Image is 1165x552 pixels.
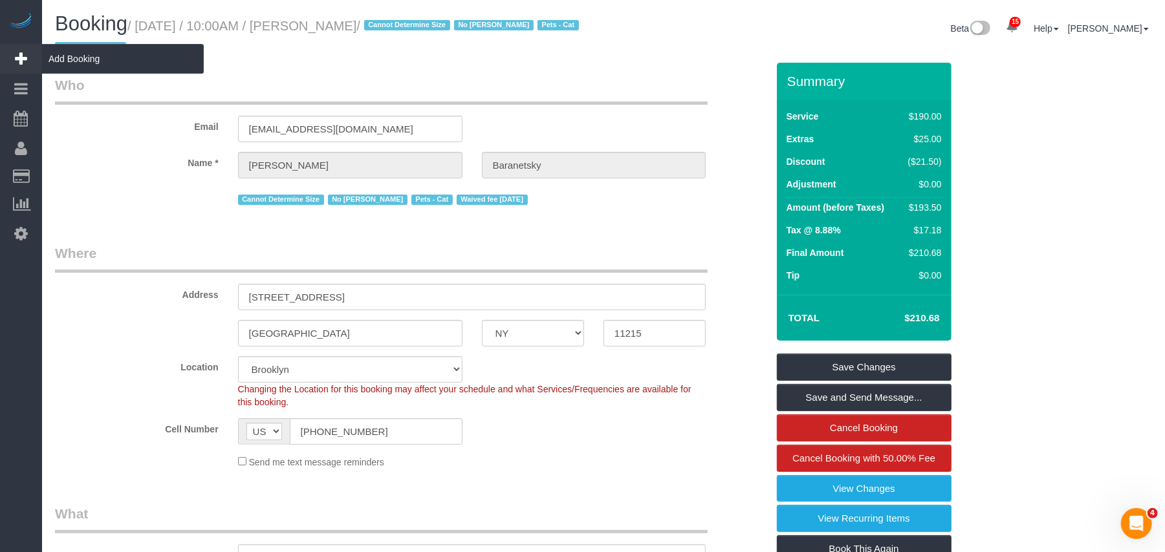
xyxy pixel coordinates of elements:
span: Waived fee [DATE] [55,42,126,52]
span: Add Booking [42,44,204,74]
span: Changing the Location for this booking may affect your schedule and what Services/Frequencies are... [238,384,691,407]
div: $0.00 [903,178,942,191]
span: Cannot Determine Size [364,20,450,30]
span: No [PERSON_NAME] [454,20,534,30]
a: View Changes [777,475,952,502]
span: 4 [1148,508,1158,518]
label: Tip [787,269,800,282]
label: Adjustment [787,178,836,191]
a: Help [1034,23,1059,34]
span: Booking [55,12,127,35]
legend: What [55,504,708,533]
label: Service [787,110,819,123]
input: City [238,320,463,346]
label: Name * [45,152,228,169]
a: Save and Send Message... [777,384,952,411]
div: $17.18 [903,224,942,237]
input: Email [238,116,463,142]
label: Extras [787,133,814,145]
a: Cancel Booking with 50.00% Fee [777,445,952,472]
a: Save Changes [777,354,952,381]
span: Pets - Cat [538,20,579,30]
a: 15 [999,13,1025,41]
input: Cell Number [290,418,463,445]
label: Discount [787,155,825,168]
input: Last Name [482,152,706,178]
label: Final Amount [787,246,844,259]
span: Pets - Cat [411,195,453,205]
iframe: Intercom live chat [1121,508,1152,539]
a: [PERSON_NAME] [1068,23,1149,34]
span: Waived fee [DATE] [457,195,528,205]
div: $0.00 [903,269,942,282]
h4: $210.68 [866,313,939,324]
span: Cancel Booking with 50.00% Fee [792,452,935,463]
legend: Who [55,76,708,105]
div: $25.00 [903,133,942,145]
a: Beta [951,23,991,34]
label: Tax @ 8.88% [787,224,841,237]
span: No [PERSON_NAME] [328,195,408,205]
strong: Total [789,312,820,323]
label: Address [45,284,228,301]
div: $210.68 [903,246,942,259]
div: $190.00 [903,110,942,123]
small: / [DATE] / 10:00AM / [PERSON_NAME] [55,19,583,55]
label: Amount (before Taxes) [787,201,884,214]
span: Send me text message reminders [249,457,384,467]
label: Location [45,356,228,374]
div: $193.50 [903,201,942,214]
div: ($21.50) [903,155,942,168]
legend: Where [55,244,708,273]
input: Zip Code [604,320,706,346]
h3: Summary [787,74,945,89]
label: Cell Number [45,418,228,436]
a: View Recurring Items [777,505,952,532]
span: Cannot Determine Size [238,195,324,205]
img: New interface [969,21,990,37]
img: Automaid Logo [8,13,34,31]
a: Cancel Booking [777,414,952,441]
label: Email [45,116,228,133]
input: First Name [238,152,463,178]
span: 15 [1010,17,1021,27]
